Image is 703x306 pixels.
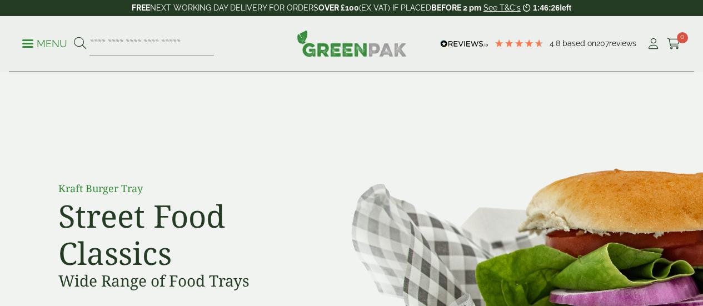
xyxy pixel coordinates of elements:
strong: BEFORE 2 pm [431,3,481,12]
a: 0 [667,36,681,52]
h3: Wide Range of Food Trays [58,272,308,290]
strong: OVER £100 [318,3,359,12]
span: 0 [677,32,688,43]
i: Cart [667,38,681,49]
i: My Account [646,38,660,49]
strong: FREE [132,3,150,12]
p: Kraft Burger Tray [58,181,308,196]
span: 1:46:26 [533,3,560,12]
h2: Street Food Classics [58,197,308,272]
span: reviews [609,39,636,48]
span: Based on [562,39,596,48]
div: 4.79 Stars [494,38,544,48]
p: Menu [22,37,67,51]
span: left [560,3,571,12]
a: Menu [22,37,67,48]
img: REVIEWS.io [440,40,488,48]
span: 207 [596,39,609,48]
span: 4.8 [550,39,562,48]
img: GreenPak Supplies [297,30,407,57]
a: See T&C's [483,3,521,12]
